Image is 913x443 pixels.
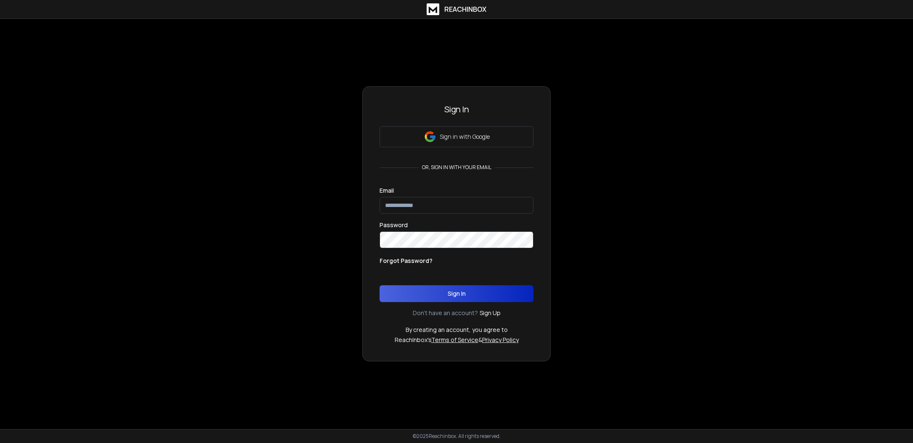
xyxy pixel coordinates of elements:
[413,433,501,440] p: © 2025 Reachinbox. All rights reserved.
[482,336,519,344] a: Privacy Policy
[444,4,486,14] h1: ReachInbox
[431,336,478,344] a: Terms of Service
[413,309,478,317] p: Don't have an account?
[380,257,433,265] p: Forgot Password?
[419,164,495,171] p: or, sign in with your email
[427,3,439,15] img: logo
[380,103,533,115] h3: Sign In
[380,126,533,147] button: Sign in with Google
[395,336,519,344] p: ReachInbox's &
[440,133,490,141] p: Sign in with Google
[380,188,394,194] label: Email
[480,309,501,317] a: Sign Up
[406,326,508,334] p: By creating an account, you agree to
[427,3,486,15] a: ReachInbox
[380,285,533,302] button: Sign In
[380,222,408,228] label: Password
